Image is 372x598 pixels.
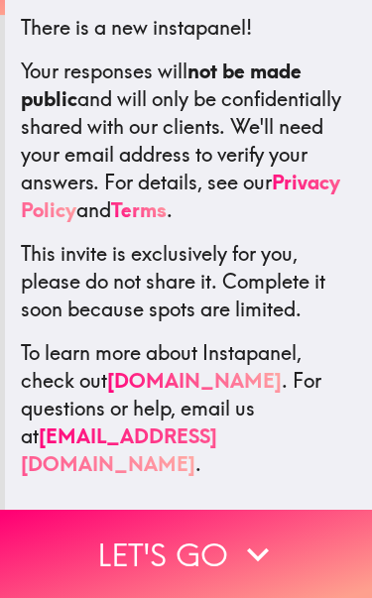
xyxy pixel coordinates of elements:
[21,58,356,224] p: Your responses will and will only be confidentially shared with our clients. We'll need your emai...
[21,423,217,476] a: [EMAIL_ADDRESS][DOMAIN_NAME]
[107,368,282,393] a: [DOMAIN_NAME]
[21,15,252,40] span: There is a new instapanel!
[21,339,356,478] p: To learn more about Instapanel, check out . For questions or help, email us at .
[111,197,167,222] a: Terms
[21,240,356,323] p: This invite is exclusively for you, please do not share it. Complete it soon because spots are li...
